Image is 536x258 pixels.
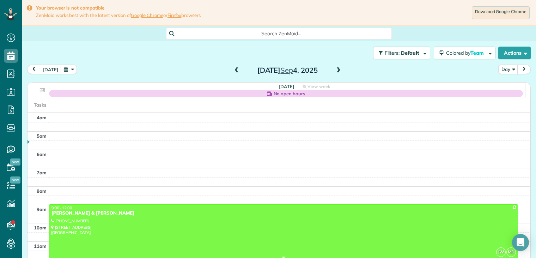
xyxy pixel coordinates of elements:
[36,12,201,18] span: ZenMaid works best with the latest version of or browsers
[37,151,47,157] span: 6am
[37,133,47,139] span: 5am
[401,50,420,56] span: Default
[370,47,430,59] a: Filters: Default
[34,225,47,230] span: 10am
[51,205,72,210] span: 9:00 - 12:00
[506,247,516,257] span: MD
[34,102,47,108] span: Tasks
[274,90,305,97] span: No open hours
[51,210,516,216] div: [PERSON_NAME] & [PERSON_NAME]
[434,47,495,59] button: Colored byTeam
[243,66,331,74] h2: [DATE] 4, 2025
[10,176,20,184] span: New
[512,234,529,251] div: Open Intercom Messenger
[446,50,486,56] span: Colored by
[517,65,531,74] button: next
[34,243,47,249] span: 11am
[385,50,400,56] span: Filters:
[498,65,518,74] button: Day
[498,47,531,59] button: Actions
[373,47,430,59] button: Filters: Default
[36,5,201,11] strong: Your browser is not compatible
[40,65,61,74] button: [DATE]
[307,84,330,89] span: View week
[470,50,485,56] span: Team
[37,188,47,194] span: 8am
[280,66,293,74] span: Sep
[131,12,163,18] a: Google Chrome
[37,206,47,212] span: 9am
[37,170,47,175] span: 7am
[279,84,294,89] span: [DATE]
[167,12,182,18] a: Firefox
[472,6,530,19] a: Download Google Chrome
[496,247,506,257] span: JW
[10,158,20,166] span: New
[27,65,41,74] button: prev
[37,115,47,120] span: 4am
